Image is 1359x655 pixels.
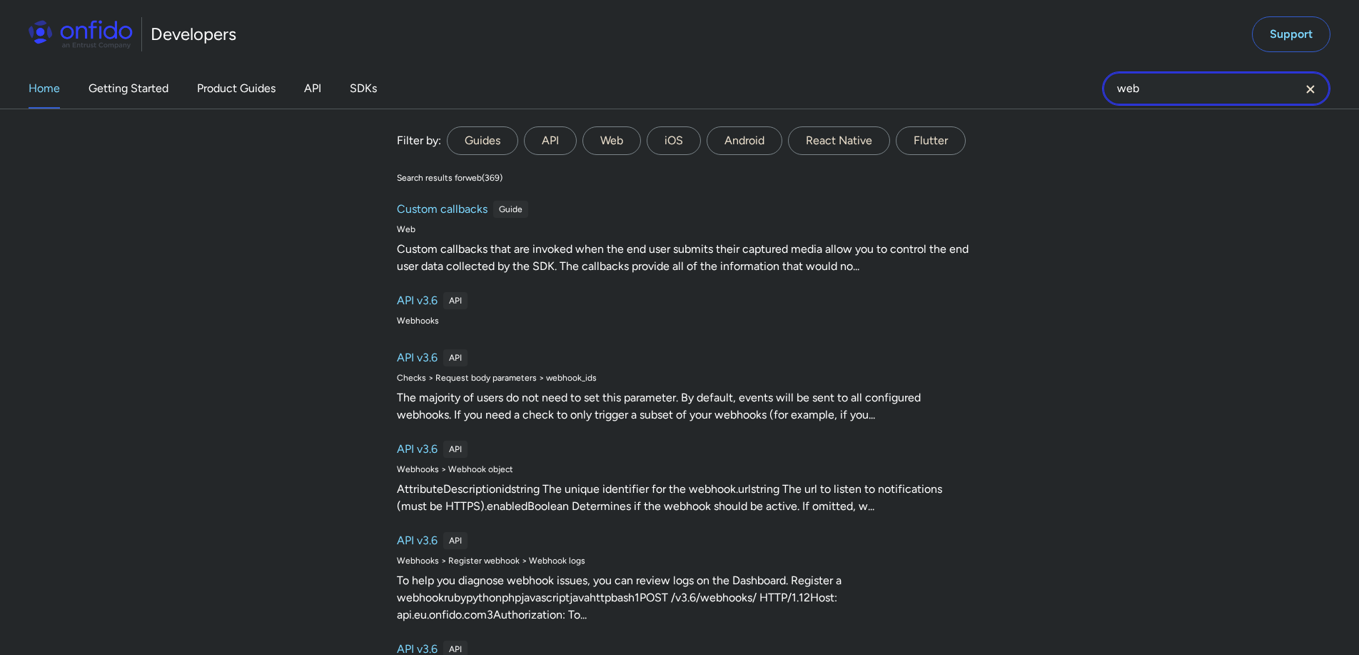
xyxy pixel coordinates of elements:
[788,126,890,155] label: React Native
[447,126,518,155] label: Guides
[397,441,438,458] h6: API v3.6
[397,372,974,384] div: Checks > Request body parameters > webhook_ids
[397,389,974,424] div: The majority of users do not need to set this parameter. By default, events will be sent to all c...
[397,555,974,566] div: Webhooks > Register webhook > Webhook logs
[197,69,276,109] a: Product Guides
[397,572,974,624] div: To help you diagnose webhook issues, you can review logs on the Dashboard. Register a webhookruby...
[524,126,577,155] label: API
[647,126,701,155] label: iOS
[391,435,979,521] a: API v3.6APIWebhooks > Webhook objectAttributeDescriptionidstring The unique identifier for the we...
[443,292,468,309] div: API
[397,224,974,235] div: Web
[896,126,966,155] label: Flutter
[397,481,974,515] div: AttributeDescriptionidstring The unique identifier for the webhook.urlstring The url to listen to...
[397,349,438,366] h6: API v3.6
[29,69,60,109] a: Home
[397,172,502,184] div: Search results for web ( 369 )
[1302,81,1319,98] svg: Clear search field button
[1252,16,1330,52] a: Support
[29,20,133,49] img: Onfido Logo
[397,241,974,275] div: Custom callbacks that are invoked when the end user submits their captured media allow you to con...
[304,69,321,109] a: API
[391,195,979,281] a: Custom callbacksGuideWebCustom callbacks that are invoked when the end user submits their capture...
[1102,71,1330,106] input: Onfido search input field
[391,526,979,629] a: API v3.6APIWebhooks > Register webhook > Webhook logsTo help you diagnose webhook issues, you can...
[582,126,641,155] label: Web
[397,315,974,326] div: Webhooks
[443,532,468,549] div: API
[151,23,236,46] h1: Developers
[391,286,979,338] a: API v3.6APIWebhooks
[397,201,487,218] h6: Custom callbacks
[397,132,441,149] div: Filter by:
[443,441,468,458] div: API
[397,464,974,475] div: Webhooks > Webhook object
[397,532,438,549] h6: API v3.6
[707,126,782,155] label: Android
[493,201,528,218] div: Guide
[391,344,979,429] a: API v3.6APIChecks > Request body parameters > webhook_idsThe majority of users do not need to set...
[350,69,377,109] a: SDKs
[443,349,468,366] div: API
[89,69,168,109] a: Getting Started
[397,292,438,309] h6: API v3.6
